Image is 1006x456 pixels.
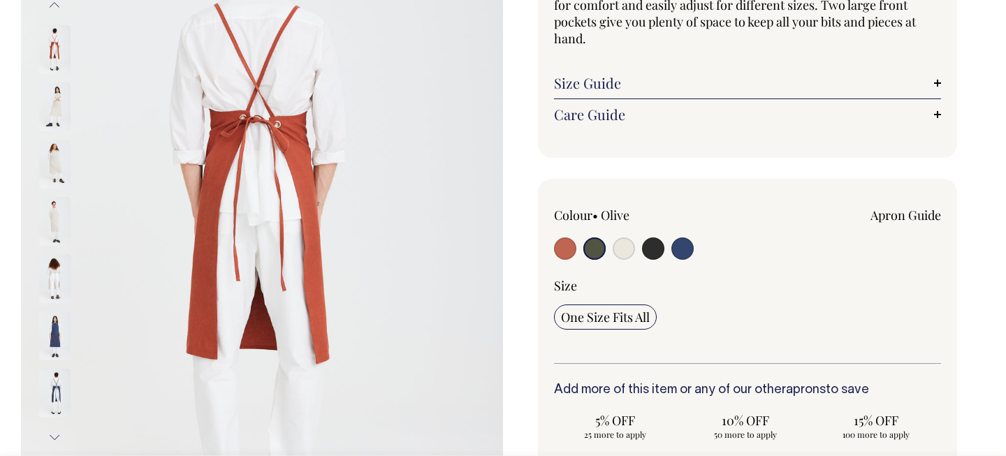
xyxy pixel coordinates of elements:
a: aprons [786,384,826,396]
input: 5% OFF 25 more to apply [554,408,676,444]
button: Next [44,422,65,453]
img: natural [39,197,71,246]
img: natural [39,254,71,303]
input: 15% OFF 100 more to apply [815,408,937,444]
span: One Size Fits All [561,309,650,325]
span: 15% OFF [822,412,930,429]
input: One Size Fits All [554,304,657,330]
span: • [592,207,598,223]
a: Apron Guide [870,207,941,223]
img: natural [39,82,71,131]
div: Size [554,277,941,294]
h6: Add more of this item or any of our other to save [554,383,941,397]
span: 50 more to apply [692,429,800,440]
span: 25 more to apply [561,429,669,440]
input: 10% OFF 50 more to apply [685,408,807,444]
span: 5% OFF [561,412,669,429]
img: natural [39,140,71,189]
img: rust [39,25,71,74]
label: Olive [601,207,629,223]
span: 10% OFF [692,412,800,429]
img: indigo [39,311,71,360]
div: Colour [554,207,709,223]
span: 100 more to apply [822,429,930,440]
a: Size Guide [554,75,941,91]
img: indigo [39,369,71,418]
a: Care Guide [554,106,941,123]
